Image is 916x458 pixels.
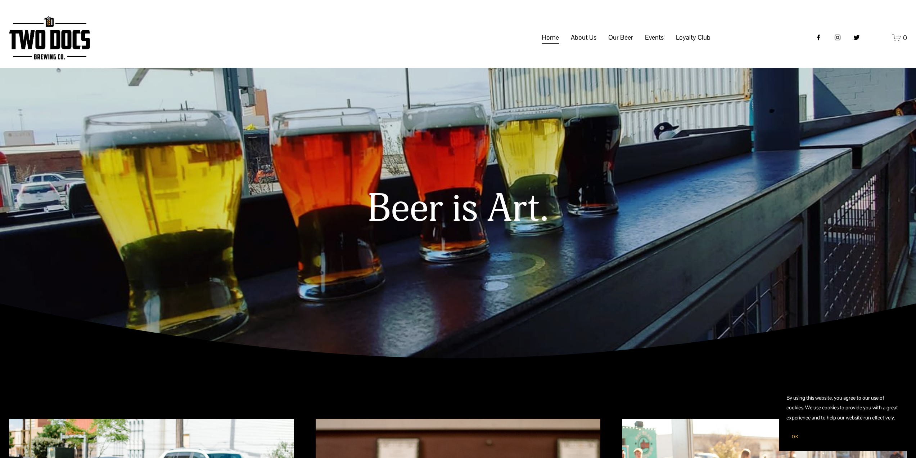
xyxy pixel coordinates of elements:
[892,33,907,42] a: 0 items in cart
[786,393,902,423] p: By using this website, you agree to our use of cookies. We use cookies to provide you with a grea...
[792,434,798,440] span: OK
[779,386,909,451] section: Cookie banner
[786,430,804,444] button: OK
[903,34,907,42] span: 0
[608,31,633,44] a: folder dropdown
[834,34,841,41] a: instagram-unauth
[853,34,860,41] a: twitter-unauth
[645,31,664,44] span: Events
[9,16,90,59] img: Two Docs Brewing Co.
[542,31,559,44] a: Home
[571,31,596,44] a: folder dropdown
[571,31,596,44] span: About Us
[676,31,710,44] a: folder dropdown
[815,34,822,41] a: Facebook
[676,31,710,44] span: Loyalty Club
[206,187,710,231] h1: Beer is Art.
[608,31,633,44] span: Our Beer
[645,31,664,44] a: folder dropdown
